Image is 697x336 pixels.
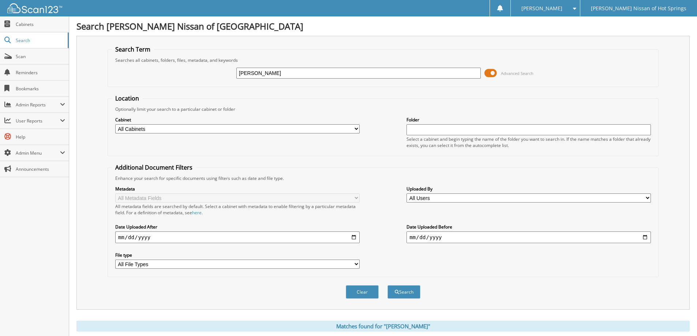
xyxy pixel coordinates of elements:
label: Metadata [115,186,360,192]
div: All metadata fields are searched by default. Select a cabinet with metadata to enable filtering b... [115,203,360,216]
span: User Reports [16,118,60,124]
span: Announcements [16,166,65,172]
span: Advanced Search [501,71,533,76]
div: Optionally limit your search to a particular cabinet or folder [112,106,655,112]
div: Enhance your search for specific documents using filters such as date and file type. [112,175,655,181]
span: Help [16,134,65,140]
span: Admin Menu [16,150,60,156]
legend: Search Term [112,45,154,53]
span: [PERSON_NAME] Nissan of Hot Springs [591,6,686,11]
label: File type [115,252,360,258]
span: Search [16,37,64,44]
label: Date Uploaded After [115,224,360,230]
h1: Search [PERSON_NAME] Nissan of [GEOGRAPHIC_DATA] [76,20,690,32]
legend: Location [112,94,143,102]
label: Date Uploaded Before [406,224,651,230]
input: end [406,231,651,243]
button: Search [387,285,420,299]
label: Folder [406,117,651,123]
span: Bookmarks [16,86,65,92]
a: here [192,209,202,216]
button: Clear [346,285,379,299]
input: start [115,231,360,243]
div: Searches all cabinets, folders, files, metadata, and keywords [112,57,655,63]
label: Cabinet [115,117,360,123]
label: Uploaded By [406,186,651,192]
legend: Additional Document Filters [112,163,196,171]
span: [PERSON_NAME] [521,6,562,11]
img: scan123-logo-white.svg [7,3,62,13]
span: Admin Reports [16,102,60,108]
div: Select a cabinet and begin typing the name of the folder you want to search in. If the name match... [406,136,651,148]
span: Cabinets [16,21,65,27]
div: Matches found for "[PERSON_NAME]" [76,321,690,332]
span: Scan [16,53,65,60]
span: Reminders [16,69,65,76]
